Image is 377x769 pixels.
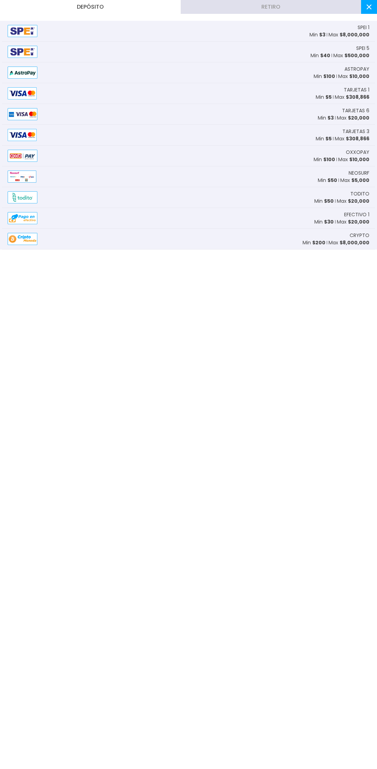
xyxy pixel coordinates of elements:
p: Max [329,31,369,38]
span: $ 20,000 [348,114,369,121]
span: $ 3 [327,114,334,121]
p: Max [337,114,369,122]
p: Min [314,73,335,80]
p: Min [314,156,335,163]
img: Alipay [8,67,37,79]
span: $ 200 [312,239,325,246]
p: Min [318,114,334,122]
span: $ 40 [320,52,330,59]
span: TODITO [350,190,369,198]
p: Max [340,177,369,184]
span: $ 10,000 [349,156,369,163]
p: Max [335,94,369,101]
span: $ 100 [323,73,335,80]
img: Alipay [8,191,37,203]
img: Alipay [8,46,37,58]
span: ASTROPAY [344,65,369,73]
span: $ 50 [327,177,337,184]
p: Min [311,52,330,59]
span: SPEI 1 [358,24,369,31]
p: Min [318,177,337,184]
img: Alipay [8,87,37,99]
p: Max [338,73,369,80]
span: $ 5 [325,135,332,142]
span: TARJETAS 1 [344,86,369,94]
span: $ 20,000 [348,218,369,225]
p: Min [316,94,332,101]
span: $ 30 [324,218,334,225]
span: CRYPTO [350,232,369,239]
p: Min [314,218,334,226]
p: Max [333,52,369,59]
p: Max [329,239,369,246]
span: TARJETAS 6 [342,107,369,114]
span: TARJETAS 3 [342,128,369,135]
img: Alipay [8,233,37,245]
p: Max [335,135,369,142]
span: $ 8,000,000 [340,31,369,38]
img: Alipay [8,129,37,141]
span: $ 3 [319,31,325,38]
span: EFECTIVO 1 [344,211,369,218]
span: $ 5,000 [351,177,369,184]
img: Alipay [8,108,37,120]
p: Max [338,156,369,163]
p: Min [314,198,334,205]
p: Max [337,198,369,205]
p: Max [337,218,369,226]
span: $ 8,000,000 [340,239,369,246]
p: Min [316,135,332,142]
span: $ 100 [323,156,335,163]
img: Alipay [8,25,37,37]
p: Min [309,31,325,38]
span: $ 308,866 [346,94,369,101]
span: NEOSURF [349,169,369,177]
span: $ 10,000 [349,73,369,80]
span: $ 308,866 [346,135,369,142]
img: Alipay [8,171,36,183]
p: Min [303,239,325,246]
span: $ 500,000 [344,52,369,59]
img: Alipay [8,212,37,224]
span: $ 50 [324,198,334,204]
span: $ 5 [325,94,332,101]
span: OXXOPAY [346,149,369,156]
span: $ 20,000 [348,198,369,204]
img: Alipay [8,150,37,162]
span: SPEI 5 [356,45,369,52]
